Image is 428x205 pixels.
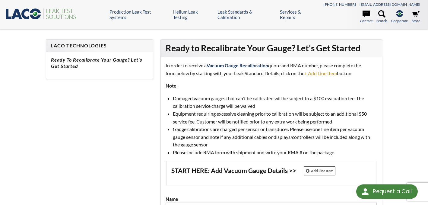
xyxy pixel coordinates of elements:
[173,125,377,149] li: Gauge calibrations are charged per sensor or transducer. Please use one line item per vacuum gaug...
[304,70,337,76] span: + Add Line Item
[391,18,408,24] span: Corporate
[412,10,420,24] a: Store
[173,9,213,20] a: Helium Leak Testing
[173,94,377,110] li: Damaged vacuum gauges that can't be calibrated will be subject to a $100 evaluation fee. The cali...
[51,43,148,49] h4: LACO Technologies
[166,43,377,54] h2: Ready to Recalibrate Your Gauge? Let's Get Started
[207,62,268,68] strong: Vacuum Gauge Recalibration
[166,83,176,88] strong: Note
[109,9,169,20] a: Production Leak Test Systems
[171,167,296,175] span: START HERE: Add Vacuum Gauge Details >>
[280,9,317,20] a: Services & Repairs
[356,184,418,199] div: Request a Call
[166,62,368,77] p: In order to receive a quote and RMA number, please complete the form below by starting with your ...
[360,2,420,7] a: [EMAIL_ADDRESS][DOMAIN_NAME]
[217,9,275,20] a: Leak Standards & Calibration
[51,57,148,69] h5: Ready to Recalibrate Your Gauge? Let's Get Started
[376,10,387,24] a: Search
[173,110,377,125] li: Equipment requiring excessive cleaning prior to calibration will be subject to an additional $50 ...
[360,10,373,24] a: Contact
[166,195,377,203] label: Name
[360,187,370,197] img: round button
[324,2,356,7] a: [PHONE_NUMBER]
[304,166,335,175] a: Add Line Item
[173,149,377,156] li: Please include RMA form with shipment and write your RMA # on the package
[373,184,412,198] div: Request a Call
[166,82,368,90] p: :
